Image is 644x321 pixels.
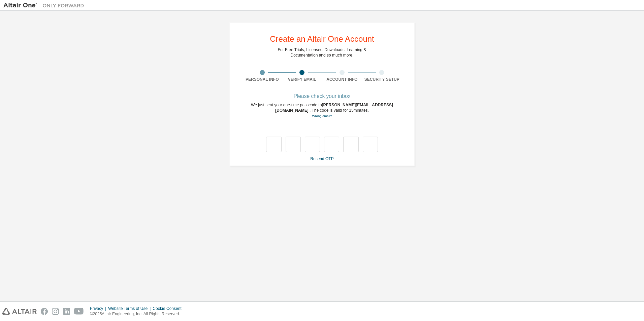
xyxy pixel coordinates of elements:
[270,35,374,43] div: Create an Altair One Account
[242,77,282,82] div: Personal Info
[242,102,402,119] div: We just sent your one-time passcode to . The code is valid for 15 minutes.
[90,311,186,317] p: © 2025 Altair Engineering, Inc. All Rights Reserved.
[41,308,48,315] img: facebook.svg
[63,308,70,315] img: linkedin.svg
[74,308,84,315] img: youtube.svg
[310,156,333,161] a: Resend OTP
[362,77,402,82] div: Security Setup
[2,308,37,315] img: altair_logo.svg
[322,77,362,82] div: Account Info
[242,94,402,98] div: Please check your inbox
[52,308,59,315] img: instagram.svg
[3,2,88,9] img: Altair One
[90,306,108,311] div: Privacy
[153,306,185,311] div: Cookie Consent
[312,114,332,118] a: Go back to the registration form
[275,103,393,113] span: [PERSON_NAME][EMAIL_ADDRESS][DOMAIN_NAME]
[108,306,153,311] div: Website Terms of Use
[278,47,366,58] div: For Free Trials, Licenses, Downloads, Learning & Documentation and so much more.
[282,77,322,82] div: Verify Email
